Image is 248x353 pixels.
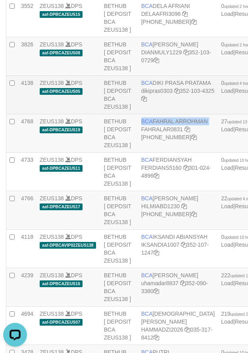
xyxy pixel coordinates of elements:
[101,37,138,76] td: BETHUB [ DEPOSIT BCA ZEUS138 ]
[18,230,37,268] td: 4118
[37,268,101,307] td: DPS
[37,230,101,268] td: DPS
[141,88,173,94] a: dikipras0303
[18,307,37,345] td: 4694
[141,126,183,132] a: FAHRALAR0831
[141,326,183,333] a: HAMMADZI2026
[37,114,101,153] td: DPS
[141,96,147,102] a: Copy 3521034325 to clipboard
[40,80,64,86] a: ZEUS138
[141,195,153,201] span: BCA
[141,272,153,278] span: BCA
[101,307,138,345] td: BETHUB [ DEPOSIT BCA ZEUS138 ]
[40,195,64,201] a: ZEUS138
[40,3,64,9] a: ZEUS138
[37,153,101,191] td: DPS
[18,191,37,230] td: 4766
[138,76,218,114] td: DIKI PRASA PRATAMA 352-103-4325
[40,11,83,18] span: aaf-DPBCAZEUS15
[174,88,180,94] a: Copy dikipras0303 to clipboard
[141,118,153,125] span: BCA
[40,165,83,172] span: aaf-DPBCAZEUS11
[101,230,138,268] td: BETHUB [ DEPOSIT BCA ZEUS138 ]
[221,88,233,94] a: Load
[141,242,180,248] a: IKSANDIA1007
[141,165,182,171] a: FERDIANS5160
[40,88,83,95] span: aaf-DPBCAZEUS05
[141,3,153,9] span: BCA
[221,242,233,248] a: Load
[40,118,64,125] a: ZEUS138
[138,268,218,307] td: [PERSON_NAME] 352-090-3380
[18,114,37,153] td: 4768
[138,191,218,230] td: [PERSON_NAME] [PHONE_NUMBER]
[18,37,37,76] td: 3826
[37,191,101,230] td: DPS
[101,153,138,191] td: BETHUB [ DEPOSIT BCA ZEUS138 ]
[138,153,218,191] td: FERDIANSYAH 301-024-4896
[221,11,233,17] a: Load
[101,76,138,114] td: BETHUB [ DEPOSIT BCA ZEUS138 ]
[101,268,138,307] td: BETHUB [ DEPOSIT BCA ZEUS138 ]
[141,49,182,56] a: DIANMULY1229
[18,153,37,191] td: 4733
[138,37,218,76] td: [PERSON_NAME] 352-103-0729
[154,288,159,294] a: Copy 3520903380 to clipboard
[40,280,83,287] span: aaf-DPBCAZEUS16
[141,234,153,240] span: BCA
[183,49,189,56] a: Copy DIANMULY1229 to clipboard
[40,311,64,317] a: ZEUS138
[40,272,64,278] a: ZEUS138
[221,165,233,171] a: Load
[40,127,83,133] span: aaf-DPBCAZEUS19
[37,37,101,76] td: DPS
[40,50,83,56] span: aaf-DPBCAZEUS08
[18,268,37,307] td: 4239
[141,157,153,163] span: BCA
[183,165,189,171] a: Copy FERDIANS5160 to clipboard
[221,318,233,325] a: Load
[40,157,64,163] a: ZEUS138
[3,3,27,27] button: Open LiveChat chat widget
[40,41,64,48] a: ZEUS138
[185,126,190,132] a: Copy FAHRALAR0831 to clipboard
[221,49,233,56] a: Load
[221,126,233,132] a: Load
[138,307,218,345] td: [DEMOGRAPHIC_DATA][PERSON_NAME] 035-317-8412
[40,234,64,240] a: ZEUS138
[182,11,188,17] a: Copy DELAAFRI3096 to clipboard
[221,280,233,286] a: Load
[101,191,138,230] td: BETHUB [ DEPOSIT BCA ZEUS138 ]
[191,134,197,140] a: Copy 5665095158 to clipboard
[191,211,197,217] a: Copy 7495214257 to clipboard
[18,76,37,114] td: 4138
[40,319,83,326] span: aaf-DPBCAZEUS07
[180,280,186,286] a: Copy uhamadar8837 to clipboard
[141,11,181,17] a: DELAAFRI3096
[221,203,233,209] a: Load
[181,203,187,209] a: Copy HILMIABD1230 to clipboard
[154,334,159,341] a: Copy 0353178412 to clipboard
[141,203,180,209] a: HILMIABD1230
[141,280,179,286] a: uhamadar8837
[40,242,96,249] span: aaf-DPBCAVIP02ZEUS138
[138,114,218,153] td: FAHRAL ARROHMAN [PHONE_NUMBER]
[154,57,159,63] a: Copy 3521030729 to clipboard
[141,41,153,48] span: BCA
[40,203,83,210] span: aaf-DPBCAZEUS17
[37,76,101,114] td: DPS
[154,173,159,179] a: Copy 3010244896 to clipboard
[181,242,186,248] a: Copy IKSANDIA1007 to clipboard
[154,249,159,256] a: Copy 3521071247 to clipboard
[185,326,190,333] a: Copy HAMMADZI2026 to clipboard
[138,230,218,268] td: IKSANDI ABIANSYAH 352-107-1247
[141,311,153,317] span: BCA
[191,19,197,25] a: Copy 8692458639 to clipboard
[37,307,101,345] td: DPS
[141,80,153,86] span: BCA
[101,114,138,153] td: BETHUB [ DEPOSIT BCA ZEUS138 ]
